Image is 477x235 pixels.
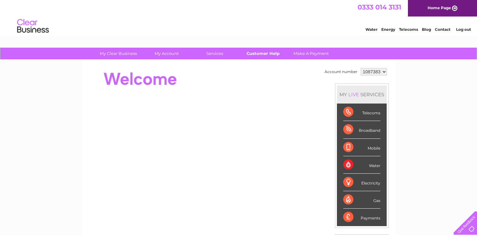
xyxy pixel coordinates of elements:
[343,209,380,226] div: Payments
[358,3,401,11] a: 0333 014 3131
[140,48,193,59] a: My Account
[92,48,145,59] a: My Clear Business
[399,27,418,32] a: Telecoms
[89,3,389,31] div: Clear Business is a trading name of Verastar Limited (registered in [GEOGRAPHIC_DATA] No. 3667643...
[343,121,380,138] div: Broadband
[347,91,360,97] div: LIVE
[343,139,380,156] div: Mobile
[422,27,431,32] a: Blog
[343,174,380,191] div: Electricity
[285,48,337,59] a: Make A Payment
[343,191,380,209] div: Gas
[456,27,471,32] a: Log out
[337,85,387,104] div: MY SERVICES
[17,17,49,36] img: logo.png
[365,27,377,32] a: Water
[323,66,359,77] td: Account number
[343,104,380,121] div: Telecoms
[435,27,450,32] a: Contact
[189,48,241,59] a: Services
[343,156,380,174] div: Water
[381,27,395,32] a: Energy
[237,48,289,59] a: Customer Help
